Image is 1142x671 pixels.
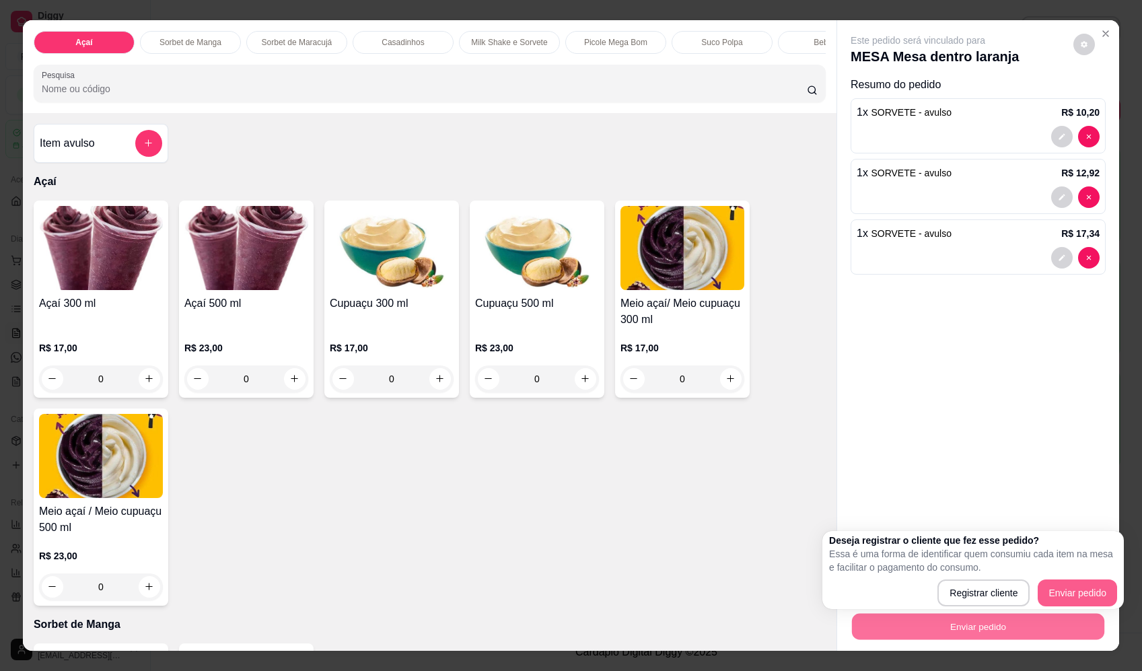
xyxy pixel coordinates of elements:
[1061,106,1100,119] p: R$ 10,20
[330,295,454,312] h4: Cupuaçu 300 ml
[382,37,424,48] p: Casadinhos
[584,37,647,48] p: Picole Mega Bom
[620,341,744,355] p: R$ 17,00
[40,135,95,151] h4: Item avulso
[620,295,744,328] h4: Meio açaí/ Meio cupuaçu 300 ml
[852,614,1104,640] button: Enviar pedido
[42,82,807,96] input: Pesquisa
[1078,186,1100,208] button: decrease-product-quantity
[829,547,1117,574] p: Essa é uma forma de identificar quem consumiu cada item na mesa e facilitar o pagamento do consumo.
[159,37,221,48] p: Sorbet de Manga
[39,206,163,290] img: product-image
[1061,227,1100,240] p: R$ 17,34
[1078,126,1100,147] button: decrease-product-quantity
[75,37,92,48] p: Açaí
[330,206,454,290] img: product-image
[39,414,163,498] img: product-image
[851,47,1019,66] p: MESA Mesa dentro laranja
[1061,166,1100,180] p: R$ 12,92
[857,225,952,242] p: 1 x
[1051,126,1073,147] button: decrease-product-quantity
[871,107,952,118] span: SORVETE - avulso
[184,341,308,355] p: R$ 23,00
[135,130,162,157] button: add-separate-item
[851,77,1106,93] p: Resumo do pedido
[184,295,308,312] h4: Açaí 500 ml
[871,228,952,239] span: SORVETE - avulso
[39,295,163,312] h4: Açaí 300 ml
[1078,247,1100,269] button: decrease-product-quantity
[475,206,599,290] img: product-image
[1051,186,1073,208] button: decrease-product-quantity
[701,37,742,48] p: Suco Polpa
[1038,579,1117,606] button: Enviar pedido
[471,37,547,48] p: Milk Shake e Sorvete
[39,341,163,355] p: R$ 17,00
[937,579,1030,606] button: Registrar cliente
[475,295,599,312] h4: Cupuaçu 500 ml
[330,341,454,355] p: R$ 17,00
[1051,247,1073,269] button: decrease-product-quantity
[262,37,332,48] p: Sorbet de Maracujá
[851,34,1019,47] p: Este pedido será vinculado para
[620,206,744,290] img: product-image
[42,69,79,81] label: Pesquisa
[475,341,599,355] p: R$ 23,00
[814,37,843,48] p: Bebidas
[1073,34,1095,55] button: decrease-product-quantity
[34,174,826,190] p: Açaí
[829,534,1117,547] h2: Deseja registrar o cliente que fez esse pedido?
[857,104,952,120] p: 1 x
[857,165,952,181] p: 1 x
[39,503,163,536] h4: Meio açaí / Meio cupuaçu 500 ml
[39,549,163,563] p: R$ 23,00
[34,616,826,633] p: Sorbet de Manga
[871,168,952,178] span: SORVETE - avulso
[184,206,308,290] img: product-image
[1095,23,1116,44] button: Close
